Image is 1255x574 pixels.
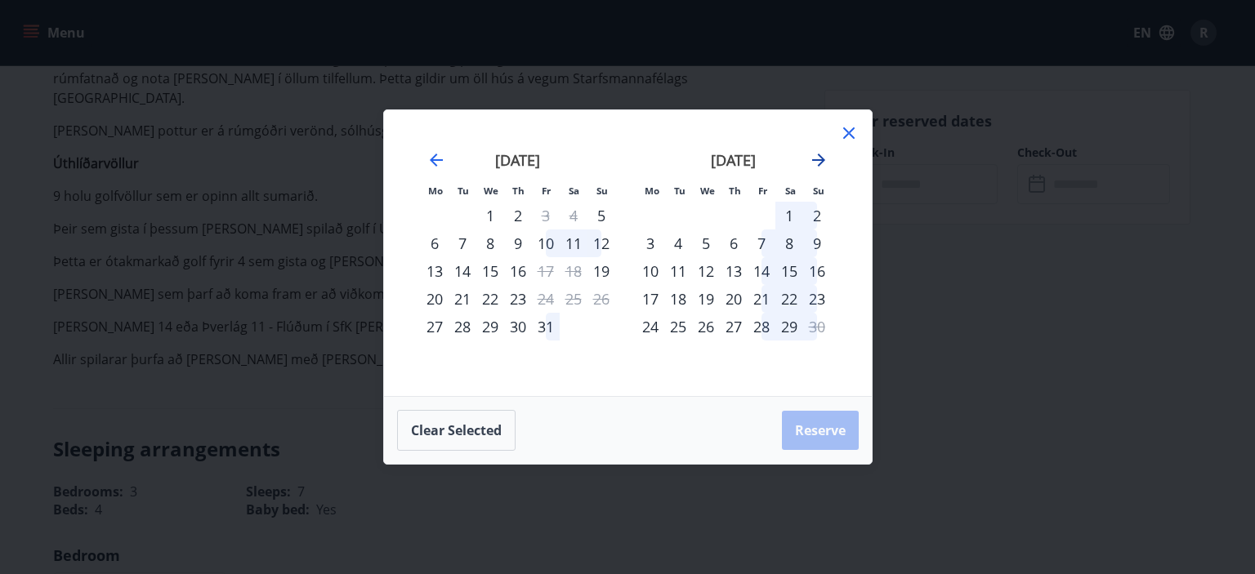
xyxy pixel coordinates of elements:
[664,313,692,340] div: 25
[476,285,504,313] td: Choose Wednesday, October 22, 2025 as your check-in date. It’s available.
[421,229,449,257] td: Choose Monday, October 6, 2025 as your check-in date. It’s available.
[421,257,449,285] div: 13
[803,202,831,229] td: Choose Sunday, November 2, 2025 as your check-in date. It’s available.
[504,257,532,285] div: 16
[495,150,540,170] strong: [DATE]
[636,257,664,285] td: Choose Monday, November 10, 2025 as your check-in date. It’s available.
[775,257,803,285] td: Choose Saturday, November 15, 2025 as your check-in date. It’s available.
[476,229,504,257] div: 8
[449,285,476,313] td: Choose Tuesday, October 21, 2025 as your check-in date. It’s available.
[729,185,741,197] small: Th
[427,150,446,170] div: Move backward to switch to the previous month.
[664,257,692,285] div: 11
[449,229,476,257] td: Choose Tuesday, October 7, 2025 as your check-in date. It’s available.
[803,257,831,285] div: 16
[449,257,476,285] td: Choose Tuesday, October 14, 2025 as your check-in date. It’s available.
[421,229,449,257] div: 6
[664,229,692,257] td: Choose Tuesday, November 4, 2025 as your check-in date. It’s available.
[587,285,615,313] td: Not available. Sunday, October 26, 2025
[674,185,686,197] small: Tu
[532,257,560,285] div: Only check out available
[711,150,756,170] strong: [DATE]
[692,229,720,257] td: Choose Wednesday, November 5, 2025 as your check-in date. It’s available.
[504,257,532,285] td: Choose Thursday, October 16, 2025 as your check-in date. It’s available.
[569,185,579,197] small: Sa
[404,130,852,376] div: Calendar
[532,257,560,285] td: Not available. Friday, October 17, 2025
[504,313,532,340] td: Choose Thursday, October 30, 2025 as your check-in date. It’s available.
[504,285,532,313] div: 23
[775,285,803,313] div: 22
[748,313,775,340] div: 28
[532,202,560,229] div: Only check out available
[775,313,803,340] div: 29
[720,313,748,340] div: 27
[636,285,664,313] td: Choose Monday, November 17, 2025 as your check-in date. It’s available.
[476,257,504,285] td: Choose Wednesday, October 15, 2025 as your check-in date. It’s available.
[587,229,615,257] div: 12
[803,313,831,340] td: Not available. Sunday, November 30, 2025
[803,202,831,229] div: 2
[803,229,831,257] div: 9
[785,185,796,197] small: Sa
[476,229,504,257] td: Choose Wednesday, October 8, 2025 as your check-in date. It’s available.
[692,285,720,313] div: 19
[476,285,504,313] div: 22
[449,257,476,285] div: 14
[421,313,449,340] td: Choose Monday, October 27, 2025 as your check-in date. It’s available.
[636,229,664,257] div: 3
[421,313,449,340] div: Only check in available
[664,313,692,340] td: Choose Tuesday, November 25, 2025 as your check-in date. It’s available.
[542,185,551,197] small: Fr
[504,229,532,257] div: 9
[692,313,720,340] td: Choose Wednesday, November 26, 2025 as your check-in date. It’s available.
[560,202,587,229] td: Not available. Saturday, October 4, 2025
[587,202,615,229] td: Choose Sunday, October 5, 2025 as your check-in date. It’s available.
[421,285,449,313] td: Choose Monday, October 20, 2025 as your check-in date. It’s available.
[587,257,615,285] td: Choose Sunday, October 19, 2025 as your check-in date. It’s available.
[449,313,476,340] div: 28
[664,285,692,313] div: 18
[775,285,803,313] td: Choose Saturday, November 22, 2025 as your check-in date. It’s available.
[512,185,525,197] small: Th
[720,229,748,257] div: 6
[421,257,449,285] td: Choose Monday, October 13, 2025 as your check-in date. It’s available.
[504,229,532,257] td: Choose Thursday, October 9, 2025 as your check-in date. It’s available.
[560,257,587,285] td: Not available. Saturday, October 18, 2025
[532,285,560,313] td: Not available. Friday, October 24, 2025
[449,313,476,340] td: Choose Tuesday, October 28, 2025 as your check-in date. It’s available.
[476,313,504,340] div: 29
[421,285,449,313] div: 20
[758,185,767,197] small: Fr
[748,257,775,285] div: 14
[748,285,775,313] td: Choose Friday, November 21, 2025 as your check-in date. It’s available.
[775,202,803,229] div: 1
[664,229,692,257] div: 4
[504,285,532,313] td: Choose Thursday, October 23, 2025 as your check-in date. It’s available.
[636,313,664,340] td: Choose Monday, November 24, 2025 as your check-in date. It’s available.
[476,313,504,340] td: Choose Wednesday, October 29, 2025 as your check-in date. It’s available.
[484,185,498,197] small: We
[803,313,831,340] div: Only check out available
[803,285,831,313] div: 23
[532,313,560,340] div: 31
[504,202,532,229] td: Choose Thursday, October 2, 2025 as your check-in date. It’s available.
[803,257,831,285] td: Choose Sunday, November 16, 2025 as your check-in date. It’s available.
[645,185,659,197] small: Mo
[476,257,504,285] div: 15
[504,313,532,340] div: 30
[748,257,775,285] td: Choose Friday, November 14, 2025 as your check-in date. It’s available.
[775,229,803,257] td: Choose Saturday, November 8, 2025 as your check-in date. It’s available.
[692,229,720,257] div: 5
[720,285,748,313] td: Choose Thursday, November 20, 2025 as your check-in date. It’s available.
[560,229,587,257] td: Choose Saturday, October 11, 2025 as your check-in date. It’s available.
[532,313,560,340] td: Choose Friday, October 31, 2025 as your check-in date. It’s available.
[560,285,587,313] td: Not available. Saturday, October 25, 2025
[476,202,504,229] td: Choose Wednesday, October 1, 2025 as your check-in date. It’s available.
[664,257,692,285] td: Choose Tuesday, November 11, 2025 as your check-in date. It’s available.
[532,202,560,229] td: Not available. Friday, October 3, 2025
[720,313,748,340] td: Choose Thursday, November 27, 2025 as your check-in date. It’s available.
[532,229,560,257] td: Choose Friday, October 10, 2025 as your check-in date. It’s available.
[449,229,476,257] div: 7
[775,229,803,257] div: 8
